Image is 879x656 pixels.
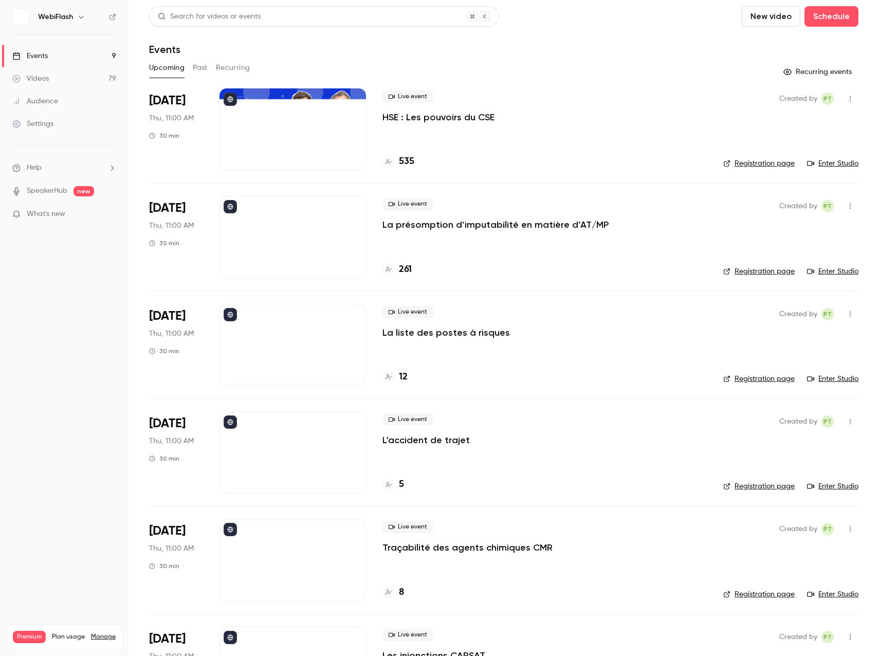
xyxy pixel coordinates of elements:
span: Thu, 11:00 AM [149,113,194,123]
div: 30 min [149,132,179,140]
a: SpeakerHub [27,186,67,196]
span: Pauline TERRIEN [821,308,834,320]
span: Pauline TERRIEN [821,415,834,428]
span: Live event [382,198,433,210]
button: Upcoming [149,60,185,76]
span: Pauline TERRIEN [821,631,834,643]
span: Plan usage [52,633,85,641]
button: Recurring [216,60,250,76]
div: Oct 30 Thu, 11:00 AM (Europe/Paris) [149,519,203,601]
a: Registration page [723,158,795,169]
span: Thu, 11:00 AM [149,543,194,554]
a: Enter Studio [807,158,858,169]
a: Registration page [723,374,795,384]
span: PT [823,523,832,535]
h4: 12 [399,370,408,384]
div: Events [12,51,48,61]
h6: WebiFlash [38,12,73,22]
a: 535 [382,155,414,169]
span: Created by [779,415,817,428]
span: Thu, 11:00 AM [149,329,194,339]
div: Oct 9 Thu, 11:00 AM (Europe/Paris) [149,304,203,386]
a: Traçabilité des agents chimiques CMR [382,541,553,554]
span: [DATE] [149,415,186,432]
a: HSE : Les pouvoirs du CSE [382,111,495,123]
span: Created by [779,631,817,643]
span: Live event [382,90,433,103]
h1: Events [149,43,180,56]
button: Schedule [804,6,858,27]
span: Created by [779,200,817,212]
button: Past [193,60,208,76]
span: PT [823,415,832,428]
span: Live event [382,629,433,641]
span: Pauline TERRIEN [821,93,834,105]
span: Live event [382,521,433,533]
button: Recurring events [779,64,858,80]
span: Live event [382,306,433,318]
a: Manage [91,633,116,641]
div: Sep 25 Thu, 11:00 AM (Europe/Paris) [149,196,203,278]
span: Pauline TERRIEN [821,523,834,535]
span: Created by [779,93,817,105]
h4: 261 [399,263,412,277]
span: Created by [779,523,817,535]
h4: 8 [399,586,404,599]
span: [DATE] [149,93,186,109]
div: 30 min [149,562,179,570]
li: help-dropdown-opener [12,162,116,173]
a: 5 [382,478,404,491]
div: 30 min [149,347,179,355]
a: Registration page [723,481,795,491]
span: Created by [779,308,817,320]
a: 8 [382,586,404,599]
span: [DATE] [149,523,186,539]
img: WebiFlash [13,9,29,25]
div: 30 min [149,454,179,463]
span: new [74,186,94,196]
a: 12 [382,370,408,384]
div: Oct 23 Thu, 11:00 AM (Europe/Paris) [149,411,203,494]
a: La présomption d’imputabilité en matière d’AT/MP [382,218,609,231]
a: L'accident de trajet [382,434,470,446]
a: Enter Studio [807,481,858,491]
span: Live event [382,413,433,426]
h4: 535 [399,155,414,169]
span: PT [823,200,832,212]
span: What's new [27,209,65,220]
a: La liste des postes à risques [382,326,510,339]
a: Enter Studio [807,589,858,599]
a: Enter Studio [807,266,858,277]
div: Sep 18 Thu, 11:00 AM (Europe/Paris) [149,88,203,171]
span: Premium [13,631,46,643]
span: Thu, 11:00 AM [149,436,194,446]
span: Help [27,162,42,173]
a: Registration page [723,589,795,599]
span: [DATE] [149,631,186,647]
div: Settings [12,119,53,129]
div: Videos [12,74,49,84]
div: Audience [12,96,58,106]
span: [DATE] [149,200,186,216]
span: Pauline TERRIEN [821,200,834,212]
button: New video [742,6,800,27]
div: Search for videos or events [158,11,261,22]
span: Thu, 11:00 AM [149,221,194,231]
span: PT [823,93,832,105]
span: PT [823,308,832,320]
a: 261 [382,263,412,277]
a: Enter Studio [807,374,858,384]
span: [DATE] [149,308,186,324]
span: PT [823,631,832,643]
a: Registration page [723,266,795,277]
h4: 5 [399,478,404,491]
div: 30 min [149,239,179,247]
